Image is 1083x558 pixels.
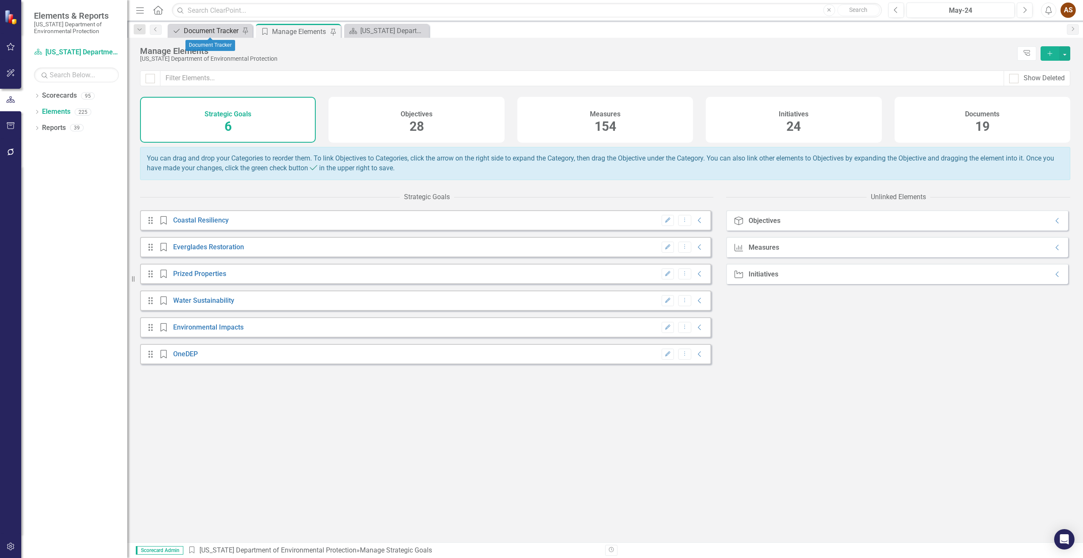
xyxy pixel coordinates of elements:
span: Scorecard Admin [136,546,183,555]
div: Initiatives [749,271,778,278]
a: Document Tracker [170,25,240,36]
img: ClearPoint Strategy [3,9,20,25]
span: Search [849,6,867,13]
div: 95 [81,92,95,99]
span: 19 [975,119,990,134]
div: Manage Elements [272,26,328,37]
div: Show Deleted [1024,73,1065,83]
div: [US_STATE] Department of Environmental Protection [140,56,1013,62]
input: Search Below... [34,68,119,82]
button: Search [837,4,880,16]
span: Elements & Reports [34,11,119,21]
span: 154 [595,119,616,134]
a: Everglades Restoration [173,243,244,251]
div: 39 [70,124,84,132]
div: Manage Elements [140,46,1013,56]
a: Prized Properties [173,270,226,278]
div: May-24 [909,6,1012,16]
div: Document Tracker [184,25,240,36]
small: [US_STATE] Department of Environmental Protection [34,21,119,35]
div: Measures [749,244,779,251]
a: [US_STATE] Department of Environmental Protection [199,546,356,554]
a: [US_STATE] Department of Environmental Protection [346,25,427,36]
div: Document Tracker [185,40,235,51]
button: May-24 [906,3,1015,18]
a: [US_STATE] Department of Environmental Protection [34,48,119,57]
div: Objectives [749,217,780,225]
a: Water Sustainability [173,296,234,304]
div: [US_STATE] Department of Environmental Protection [360,25,427,36]
h4: Documents [965,110,999,118]
span: 24 [786,119,801,134]
div: Strategic Goals [404,192,450,202]
input: Search ClearPoint... [172,3,882,18]
div: » Manage Strategic Goals [188,546,599,555]
div: Unlinked Elements [871,192,926,202]
button: AS [1061,3,1076,18]
a: Coastal Resiliency [173,216,229,224]
input: Filter Elements... [160,70,1004,86]
h4: Measures [590,110,620,118]
a: Reports [42,123,66,133]
span: 28 [410,119,424,134]
div: You can drag and drop your Categories to reorder them. To link Objectives to Categories, click th... [140,147,1070,180]
a: Environmental Impacts [173,323,244,331]
div: Open Intercom Messenger [1054,529,1075,550]
div: 225 [75,108,91,116]
h4: Objectives [401,110,432,118]
h4: Strategic Goals [205,110,251,118]
a: Elements [42,107,70,117]
a: Scorecards [42,91,77,101]
h4: Initiatives [779,110,808,118]
a: OneDEP [173,350,198,358]
span: 6 [224,119,232,134]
